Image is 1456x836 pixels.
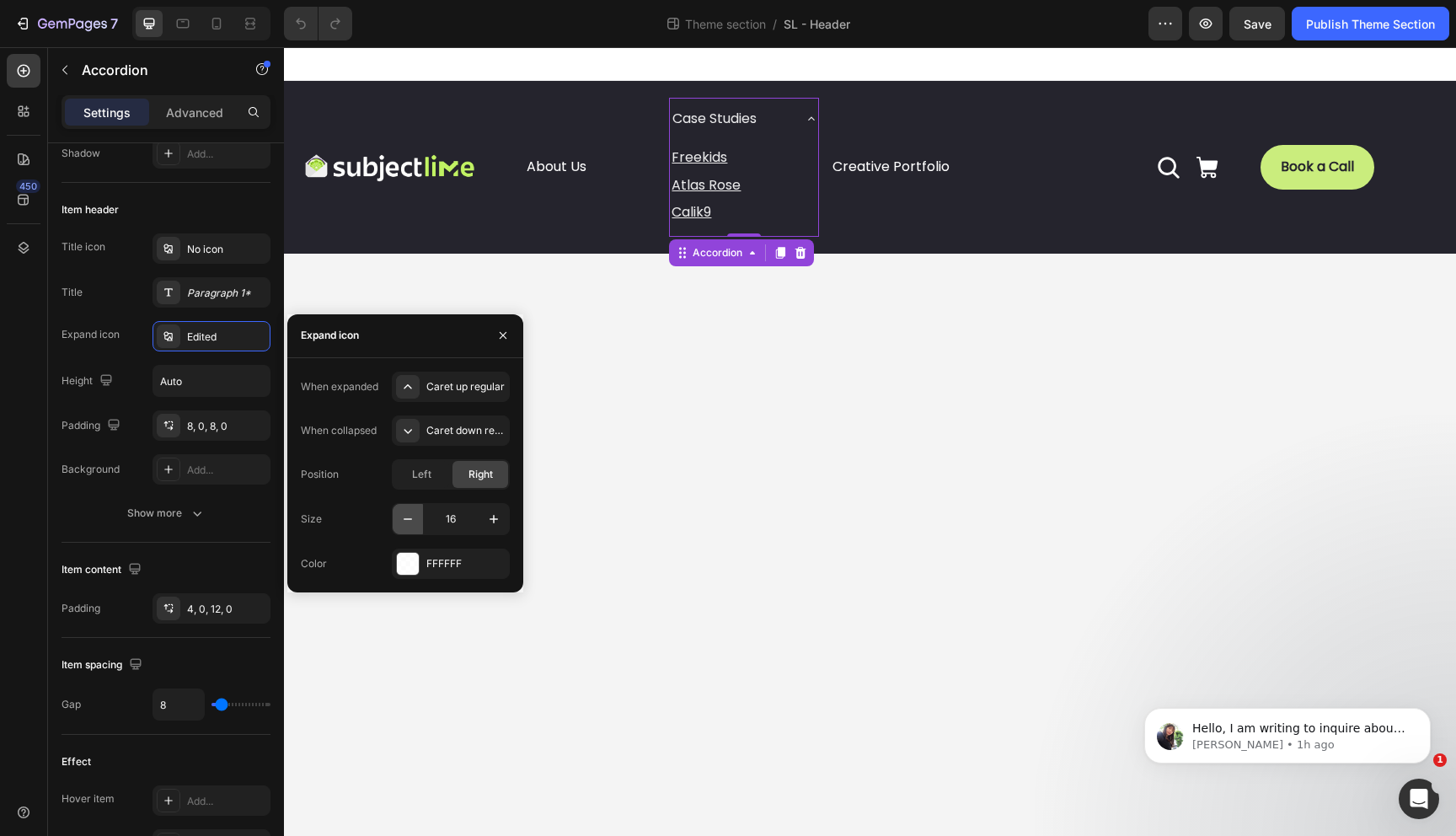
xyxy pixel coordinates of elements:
div: Item content [62,559,145,581]
div: Size [301,512,322,527]
span: Theme section [682,15,769,33]
iframe: Intercom notifications message [1119,673,1456,790]
div: Padding [62,415,124,437]
div: FFFFFF [426,556,506,571]
span: 1 [1433,753,1447,767]
div: Title [62,285,83,300]
button: Show more [62,498,270,528]
div: Position [301,467,339,482]
p: 7 [110,13,118,34]
div: Item header [62,202,119,217]
div: 8, 0, 8, 0 [187,419,266,434]
p: Book a Call [997,108,1070,132]
iframe: Intercom live chat [1399,779,1439,819]
div: Gap [62,697,81,712]
div: Color [301,556,327,571]
iframe: Design area [284,47,1456,836]
p: Settings [83,104,131,121]
span: Right [468,467,493,482]
button: Save [1229,7,1285,40]
span: SL - Header [784,15,850,33]
button: Publish Theme Section [1292,7,1449,40]
a: Book a Call [977,98,1090,142]
div: 450 [16,180,40,193]
div: Paragraph 1* [187,286,266,301]
a: Atlas Rose [388,128,457,147]
a: Calik9 [388,155,427,174]
p: Case Studies [388,60,473,84]
div: Item spacing [62,654,146,677]
div: Caret down regular [426,423,506,438]
div: Expand icon [62,327,120,342]
button: 7 [7,7,126,40]
div: Height [62,370,116,393]
div: When expanded [301,379,378,394]
div: Undo/Redo [284,7,352,40]
a: Freekids [388,100,443,120]
p: Advanced [166,104,223,121]
div: Effect [62,754,91,769]
div: Accordion [405,198,462,213]
div: Title icon [62,239,105,255]
div: Publish Theme Section [1306,15,1435,33]
span: / [773,15,777,33]
a: Creative Portfolio [549,108,666,132]
span: Left [412,467,431,482]
span: Save [1244,17,1271,31]
div: Shadow [62,146,100,161]
div: Expand icon [301,328,359,343]
input: Auto [153,366,270,396]
div: Add... [187,794,266,809]
div: 4, 0, 12, 0 [187,602,266,617]
div: Show more [127,505,206,522]
div: Add... [187,147,266,162]
div: Caret up regular [426,379,506,394]
div: No icon [187,242,266,257]
input: Auto [153,689,204,720]
div: Add... [187,463,266,478]
div: Edited [187,330,266,345]
div: When collapsed [301,423,377,438]
p: Accordion [82,60,225,80]
div: Background [62,462,120,477]
div: Padding [62,601,100,616]
div: Hover item [62,791,115,807]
